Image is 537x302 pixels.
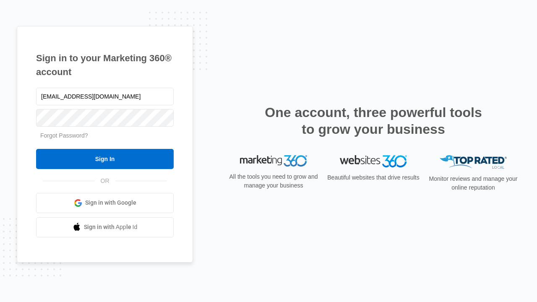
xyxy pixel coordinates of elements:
[326,173,420,182] p: Beautiful websites that drive results
[36,217,174,237] a: Sign in with Apple Id
[40,132,88,139] a: Forgot Password?
[262,104,485,138] h2: One account, three powerful tools to grow your business
[36,149,174,169] input: Sign In
[240,155,307,167] img: Marketing 360
[95,177,115,185] span: OR
[440,155,507,169] img: Top Rated Local
[85,198,136,207] span: Sign in with Google
[36,51,174,79] h1: Sign in to your Marketing 360® account
[340,155,407,167] img: Websites 360
[36,193,174,213] a: Sign in with Google
[227,172,321,190] p: All the tools you need to grow and manage your business
[36,88,174,105] input: Email
[426,174,520,192] p: Monitor reviews and manage your online reputation
[84,223,138,232] span: Sign in with Apple Id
